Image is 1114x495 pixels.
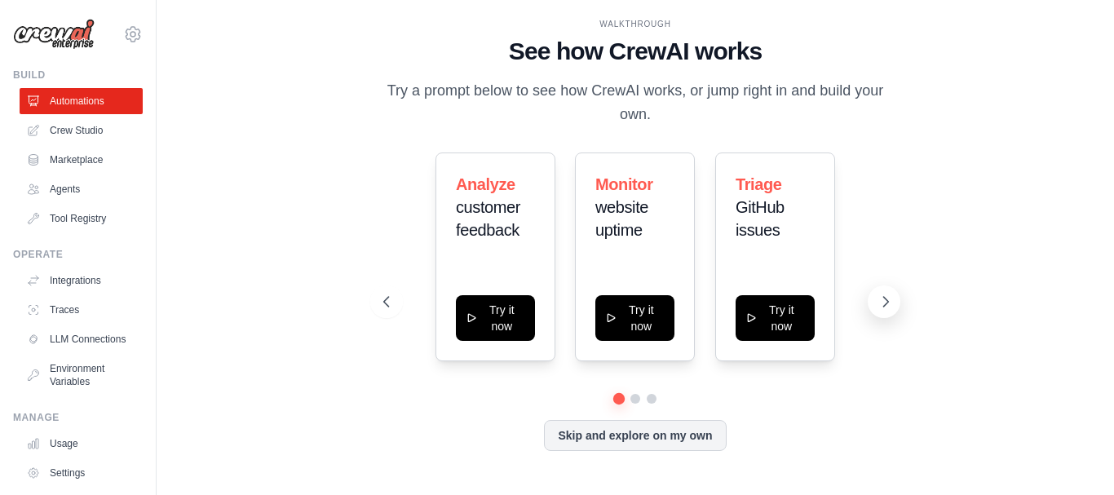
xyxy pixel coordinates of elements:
[20,88,143,114] a: Automations
[13,69,143,82] div: Build
[595,198,648,239] span: website uptime
[736,295,815,341] button: Try it now
[20,147,143,173] a: Marketplace
[13,248,143,261] div: Operate
[20,356,143,395] a: Environment Variables
[20,267,143,294] a: Integrations
[20,176,143,202] a: Agents
[20,297,143,323] a: Traces
[544,420,726,451] button: Skip and explore on my own
[20,117,143,144] a: Crew Studio
[13,19,95,50] img: Logo
[595,295,674,341] button: Try it now
[20,206,143,232] a: Tool Registry
[456,295,535,341] button: Try it now
[736,198,785,239] span: GitHub issues
[736,175,782,193] span: Triage
[20,431,143,457] a: Usage
[456,175,515,193] span: Analyze
[595,175,653,193] span: Monitor
[1032,417,1114,495] iframe: Chat Widget
[383,37,887,66] h1: See how CrewAI works
[13,411,143,424] div: Manage
[20,460,143,486] a: Settings
[383,18,887,30] div: WALKTHROUGH
[383,79,887,127] p: Try a prompt below to see how CrewAI works, or jump right in and build your own.
[456,198,520,239] span: customer feedback
[20,326,143,352] a: LLM Connections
